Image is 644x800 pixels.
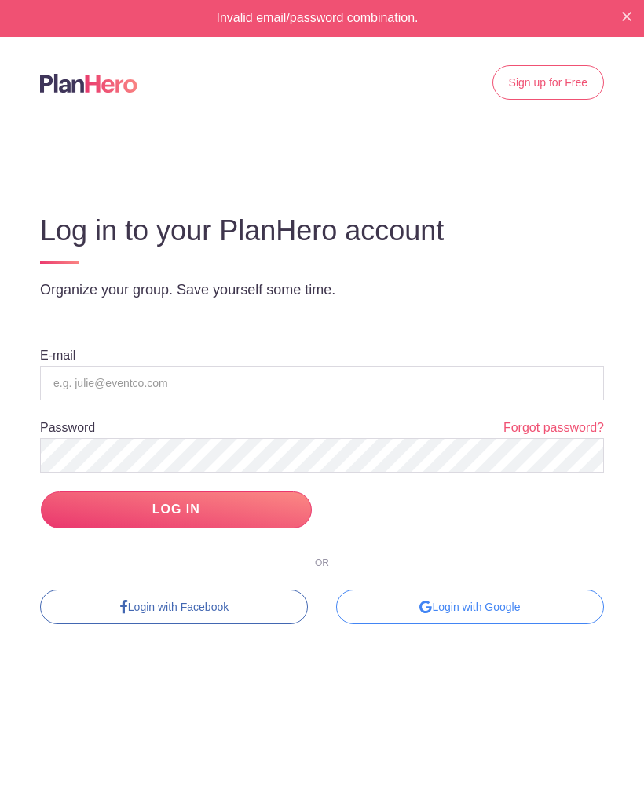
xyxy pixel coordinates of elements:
label: Password [40,422,95,434]
div: Login with Google [336,590,604,624]
input: LOG IN [41,491,312,528]
p: Organize your group. Save yourself some time. [40,280,604,299]
a: Login with Facebook [40,590,308,624]
input: e.g. julie@eventco.com [40,366,604,400]
a: Forgot password? [503,419,604,437]
label: E-mail [40,349,75,362]
a: Sign up for Free [492,65,604,100]
img: X small white [622,12,631,21]
img: Logo main planhero [40,74,137,93]
span: OR [302,557,342,568]
h3: Log in to your PlanHero account [40,215,604,247]
button: Close [622,9,631,22]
